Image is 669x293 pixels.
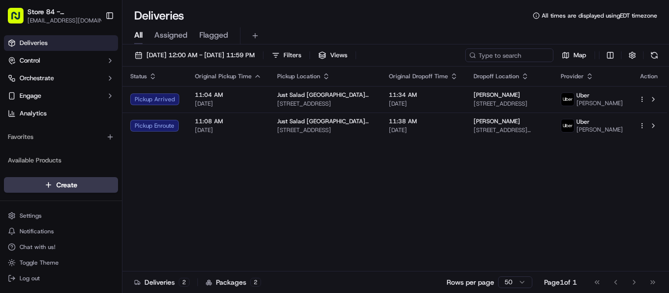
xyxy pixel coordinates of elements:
span: Just Salad [GEOGRAPHIC_DATA] ([GEOGRAPHIC_DATA]) [277,117,373,125]
button: [EMAIL_ADDRESS][DOMAIN_NAME] [27,17,111,24]
span: Original Dropoff Time [389,72,448,80]
span: [PERSON_NAME] [576,99,623,107]
span: Deliveries [20,39,48,47]
button: Orchestrate [4,70,118,86]
div: Deliveries [134,277,190,287]
span: [DATE] [195,100,262,108]
button: Toggle Theme [4,256,118,270]
span: 11:34 AM [389,91,458,99]
button: Settings [4,209,118,223]
button: Refresh [647,48,661,62]
span: Flagged [199,29,228,41]
span: Just Salad [GEOGRAPHIC_DATA] ([GEOGRAPHIC_DATA]) [277,91,373,99]
span: [STREET_ADDRESS][PERSON_NAME] [474,126,545,134]
span: Views [330,51,347,60]
div: 2 [179,278,190,287]
span: Orchestrate [20,74,54,83]
div: Packages [206,277,261,287]
button: Engage [4,88,118,104]
button: Map [557,48,591,62]
button: [DATE] 12:00 AM - [DATE] 11:59 PM [130,48,259,62]
span: Control [20,56,40,65]
a: Analytics [4,106,118,121]
div: Page 1 of 1 [544,277,577,287]
button: Control [4,53,118,68]
span: Provider [561,72,584,80]
span: Assigned [154,29,188,41]
span: 11:08 AM [195,117,262,125]
span: Settings [20,212,42,220]
div: Favorites [4,129,118,145]
h1: Deliveries [134,8,184,23]
img: uber-new-logo.jpeg [561,93,574,106]
span: Dropoff Location [474,72,519,80]
span: Log out [20,274,40,282]
button: Store 84 - [GEOGRAPHIC_DATA] ([GEOGRAPHIC_DATA]) (Just Salad) [27,7,100,17]
span: [STREET_ADDRESS] [277,100,373,108]
button: Notifications [4,225,118,238]
span: [STREET_ADDRESS] [474,100,545,108]
img: uber-new-logo.jpeg [561,119,574,132]
span: Notifications [20,227,54,235]
p: Rows per page [447,277,494,287]
span: [DATE] [195,126,262,134]
span: All times are displayed using EDT timezone [542,12,657,20]
span: Toggle Theme [20,259,59,267]
button: Filters [267,48,306,62]
span: Uber [576,91,590,99]
span: [STREET_ADDRESS] [277,126,373,134]
span: Engage [20,91,41,100]
button: Store 84 - [GEOGRAPHIC_DATA] ([GEOGRAPHIC_DATA]) (Just Salad)[EMAIL_ADDRESS][DOMAIN_NAME] [4,4,101,27]
span: All [134,29,143,41]
span: [PERSON_NAME] [474,117,520,125]
span: Original Pickup Time [195,72,252,80]
span: Chat with us! [20,243,55,251]
button: Chat with us! [4,240,118,254]
span: 11:04 AM [195,91,262,99]
div: Action [639,72,659,80]
span: Analytics [20,109,47,118]
span: Create [56,180,77,190]
span: 11:38 AM [389,117,458,125]
span: [DATE] 12:00 AM - [DATE] 11:59 PM [146,51,255,60]
span: Uber [576,118,590,126]
span: [DATE] [389,126,458,134]
div: 2 [250,278,261,287]
span: [PERSON_NAME] [474,91,520,99]
button: Views [314,48,352,62]
span: Map [573,51,586,60]
span: [PERSON_NAME] [576,126,623,134]
div: Available Products [4,153,118,168]
button: Log out [4,271,118,285]
span: Filters [284,51,301,60]
input: Type to search [465,48,553,62]
button: Create [4,177,118,193]
span: Status [130,72,147,80]
a: Deliveries [4,35,118,51]
span: Pickup Location [277,72,320,80]
span: [DATE] [389,100,458,108]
